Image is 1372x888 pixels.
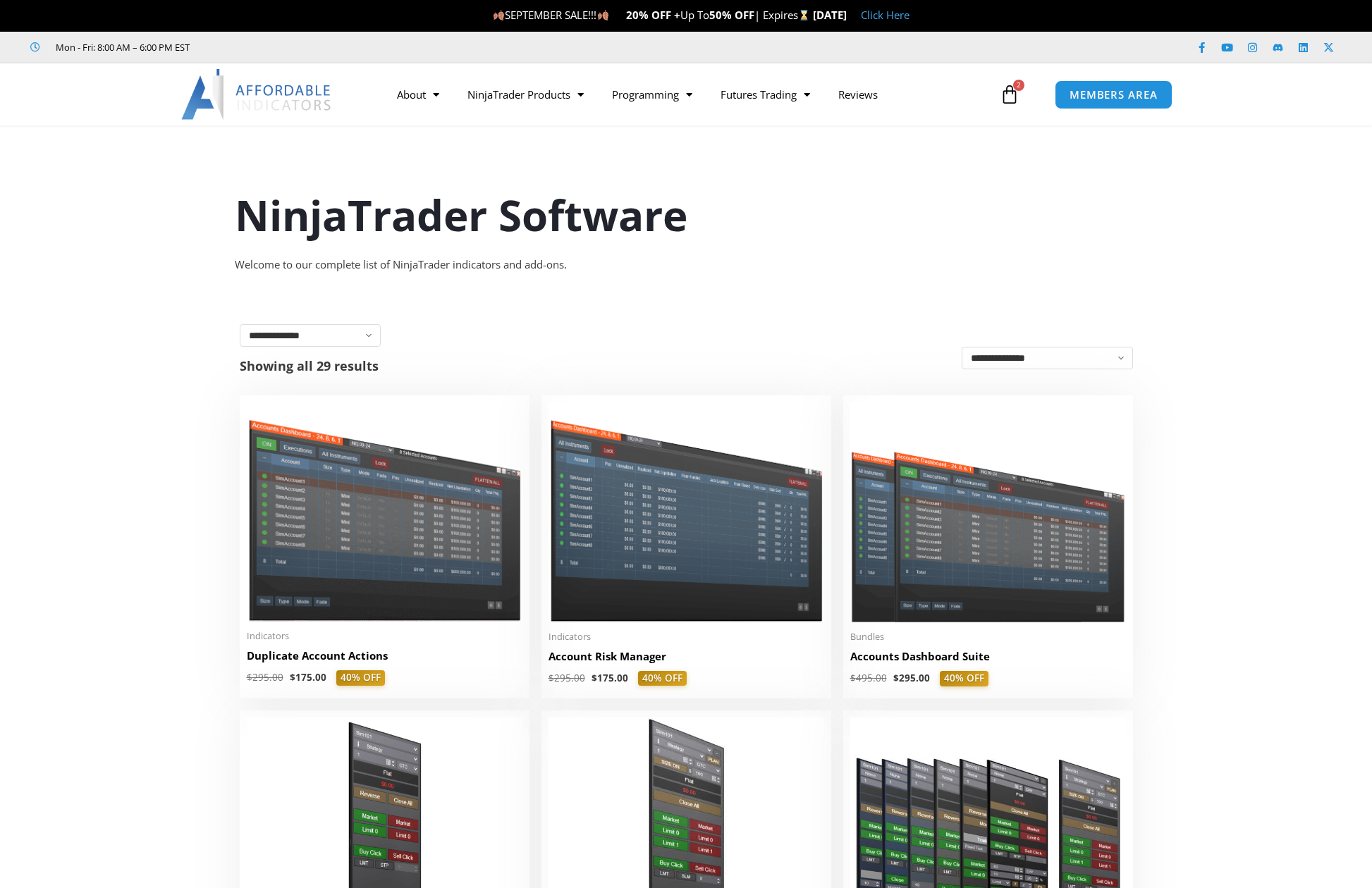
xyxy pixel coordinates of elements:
[850,402,1126,622] img: Accounts Dashboard Suite
[962,347,1133,369] select: Shop order
[850,649,1126,671] a: Accounts Dashboard Suite
[709,8,754,22] strong: 50% OFF
[549,631,824,643] span: Indicators
[1013,80,1024,91] span: 2
[598,78,706,111] a: Programming
[592,672,597,684] span: $
[247,648,522,663] h2: Duplicate Account Actions
[940,671,988,686] span: 40% OFF
[493,8,812,22] span: SEPTEMBER SALE!!! Up To | Expires
[494,10,504,20] img: 🍂
[592,672,628,684] bdi: 175.00
[549,672,554,684] span: $
[235,255,1137,275] div: Welcome to our complete list of NinjaTrader indicators and add-ons.
[383,78,996,111] nav: Menu
[247,671,252,684] span: $
[893,672,899,684] span: $
[893,672,930,684] bdi: 295.00
[52,39,190,56] span: Mon - Fri: 8:00 AM – 6:00 PM EST
[290,671,326,684] bdi: 175.00
[626,8,680,22] strong: 20% OFF +
[861,8,909,22] a: Click Here
[850,631,1126,643] span: Bundles
[383,78,453,111] a: About
[979,74,1041,115] a: 2
[706,78,824,111] a: Futures Trading
[240,359,379,372] p: Showing all 29 results
[453,78,598,111] a: NinjaTrader Products
[824,78,892,111] a: Reviews
[209,40,421,54] iframe: Customer reviews powered by Trustpilot
[638,671,687,686] span: 40% OFF
[1070,90,1158,100] span: MEMBERS AREA
[549,672,585,684] bdi: 295.00
[850,672,856,684] span: $
[549,649,824,671] a: Account Risk Manager
[247,630,522,642] span: Indicators
[549,402,824,622] img: Account Risk Manager
[1055,80,1172,109] a: MEMBERS AREA
[290,671,295,684] span: $
[813,8,847,22] strong: [DATE]
[336,670,385,686] span: 40% OFF
[598,10,608,20] img: 🍂
[799,10,809,20] img: ⌛
[247,671,283,684] bdi: 295.00
[850,672,887,684] bdi: 495.00
[549,649,824,664] h2: Account Risk Manager
[247,648,522,670] a: Duplicate Account Actions
[247,402,522,622] img: Duplicate Account Actions
[235,185,1137,245] h1: NinjaTrader Software
[181,69,333,120] img: LogoAI | Affordable Indicators – NinjaTrader
[850,649,1126,664] h2: Accounts Dashboard Suite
